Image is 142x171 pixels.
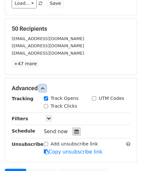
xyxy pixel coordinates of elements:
small: [EMAIL_ADDRESS][DOMAIN_NAME] [12,36,84,41]
label: UTM Codes [99,95,124,102]
a: +47 more [12,60,39,68]
label: Add unsubscribe link [51,141,98,147]
h5: Advanced [12,85,130,92]
h5: 50 Recipients [12,25,130,32]
iframe: Chat Widget [110,140,142,171]
strong: Schedule [12,128,35,134]
strong: Tracking [12,96,33,101]
small: [EMAIL_ADDRESS][DOMAIN_NAME] [12,51,84,56]
label: Track Clicks [51,103,77,110]
strong: Unsubscribe [12,142,44,147]
small: [EMAIL_ADDRESS][DOMAIN_NAME] [12,43,84,48]
span: Send now [44,129,68,134]
a: Copy unsubscribe link [44,149,102,155]
strong: Filters [12,116,28,121]
label: Track Opens [51,95,79,102]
